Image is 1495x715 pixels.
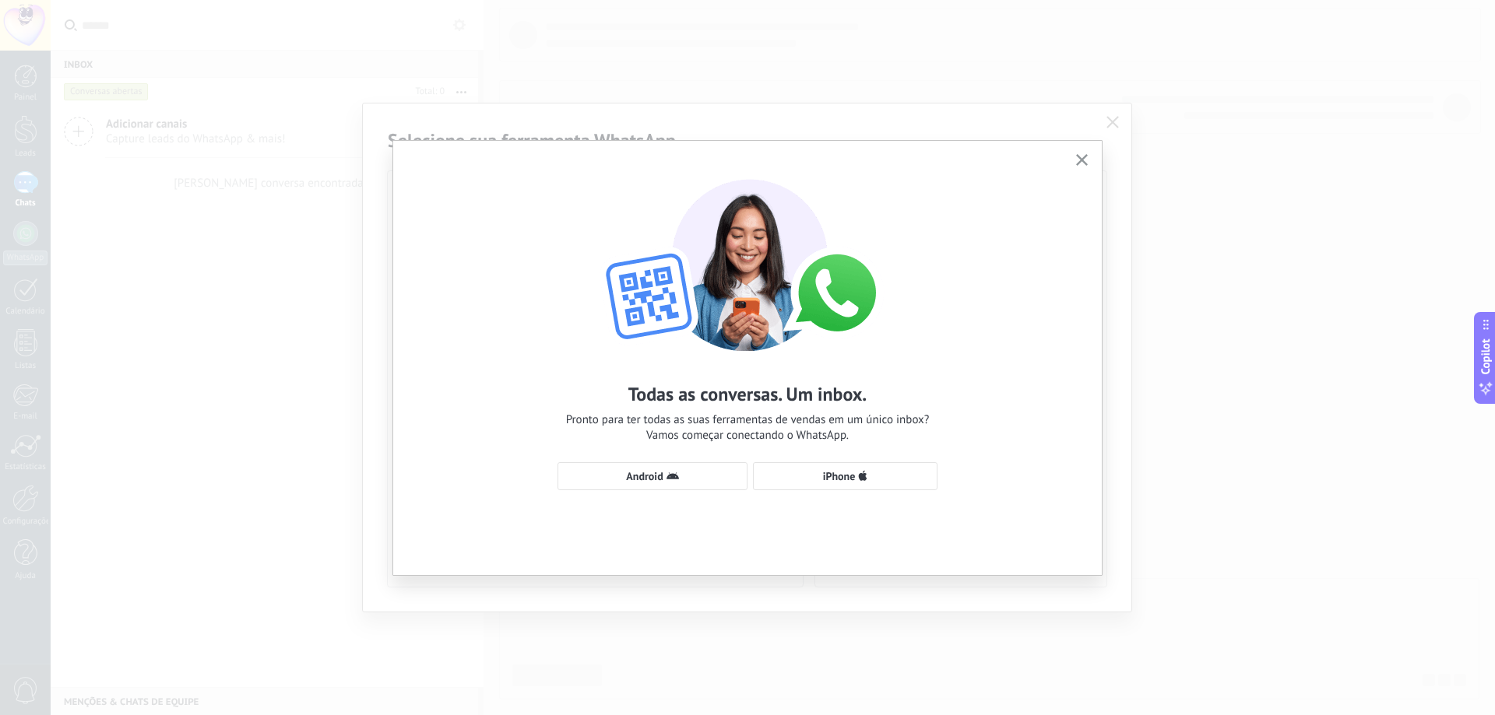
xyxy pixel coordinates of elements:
span: Pronto para ter todas as suas ferramentas de vendas em um único inbox? Vamos começar conectando o... [566,412,930,443]
span: Android [626,471,663,482]
span: iPhone [823,471,856,482]
img: wa-lite-select-device.png [576,164,919,351]
button: iPhone [753,462,937,490]
button: Android [558,462,747,490]
h2: Todas as conversas. Um inbox. [628,382,867,406]
span: Copilot [1478,338,1493,374]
